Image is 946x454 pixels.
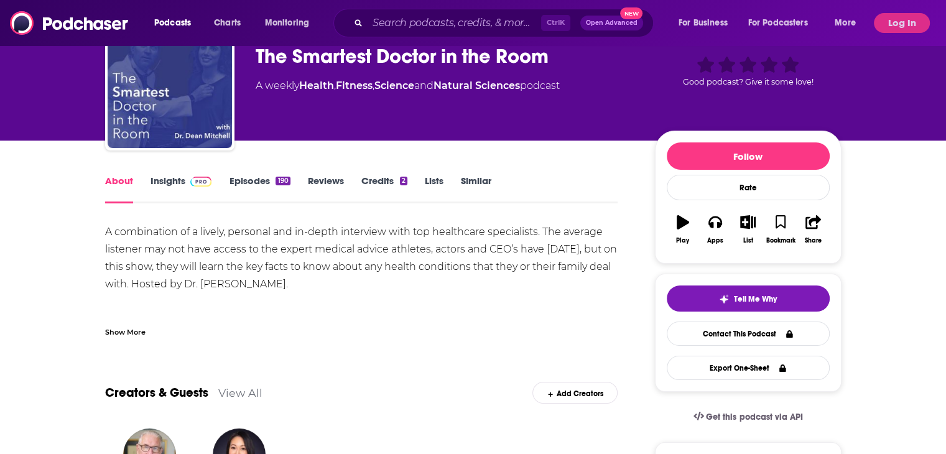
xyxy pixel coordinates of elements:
[108,24,232,148] img: The Smartest Doctor in the Room
[667,322,830,346] a: Contact This Podcast
[400,177,407,185] div: 2
[461,175,491,203] a: Similar
[670,13,743,33] button: open menu
[667,207,699,252] button: Play
[10,11,129,35] img: Podchaser - Follow, Share and Rate Podcasts
[797,207,829,252] button: Share
[229,175,290,203] a: Episodes190
[764,207,797,252] button: Bookmark
[667,142,830,170] button: Follow
[676,237,689,244] div: Play
[256,78,560,93] div: A weekly podcast
[425,175,443,203] a: Lists
[368,13,541,33] input: Search podcasts, credits, & more...
[299,80,334,91] a: Health
[743,237,753,244] div: List
[308,175,344,203] a: Reviews
[532,382,618,404] div: Add Creators
[361,175,407,203] a: Credits2
[276,177,290,185] div: 190
[805,237,822,244] div: Share
[373,80,374,91] span: ,
[719,294,729,304] img: tell me why sparkle
[105,175,133,203] a: About
[874,13,930,33] button: Log In
[154,14,191,32] span: Podcasts
[206,13,248,33] a: Charts
[655,32,842,109] div: Good podcast? Give it some love!
[679,14,728,32] span: For Business
[105,385,208,401] a: Creators & Guests
[706,412,802,422] span: Get this podcast via API
[434,80,520,91] a: Natural Sciences
[683,77,814,86] span: Good podcast? Give it some love!
[835,14,856,32] span: More
[684,402,813,432] a: Get this podcast via API
[826,13,871,33] button: open menu
[151,175,212,203] a: InsightsPodchaser Pro
[541,15,570,31] span: Ctrl K
[214,14,241,32] span: Charts
[345,9,665,37] div: Search podcasts, credits, & more...
[707,237,723,244] div: Apps
[620,7,642,19] span: New
[667,356,830,380] button: Export One-Sheet
[740,13,826,33] button: open menu
[146,13,207,33] button: open menu
[667,175,830,200] div: Rate
[734,294,777,304] span: Tell Me Why
[105,223,618,328] div: A combination of a lively, personal and in-depth interview with top healthcare specialists. The a...
[580,16,643,30] button: Open AdvancedNew
[667,285,830,312] button: tell me why sparkleTell Me Why
[334,80,336,91] span: ,
[336,80,373,91] a: Fitness
[218,386,262,399] a: View All
[586,20,638,26] span: Open Advanced
[766,237,795,244] div: Bookmark
[374,80,414,91] a: Science
[748,14,808,32] span: For Podcasters
[256,13,325,33] button: open menu
[190,177,212,187] img: Podchaser Pro
[731,207,764,252] button: List
[699,207,731,252] button: Apps
[265,14,309,32] span: Monitoring
[414,80,434,91] span: and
